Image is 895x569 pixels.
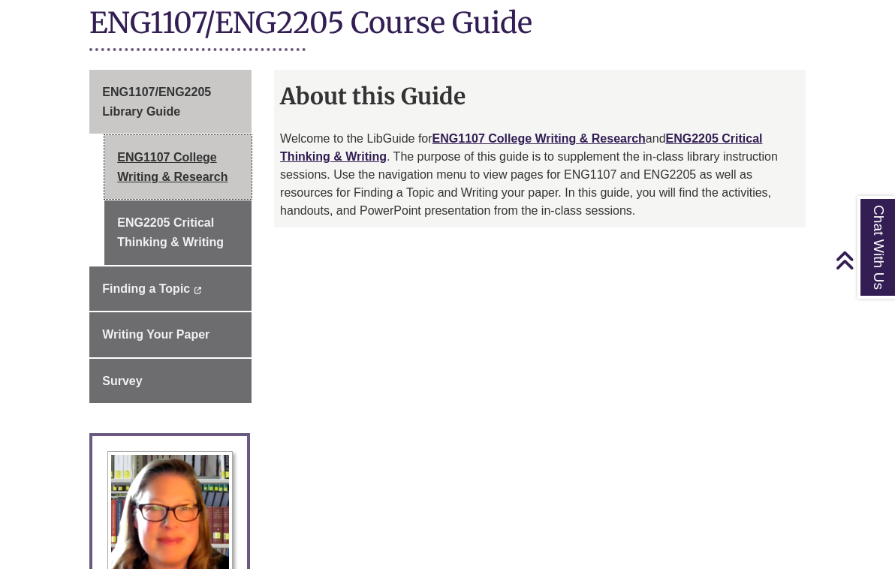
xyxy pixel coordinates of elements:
i: This link opens in a new window [194,287,202,294]
span: Writing Your Paper [102,328,209,341]
span: Finding a Topic [102,282,190,295]
h2: About this Guide [274,77,806,115]
p: Welcome to the LibGuide for and . The purpose of this guide is to supplement the in-class library... [280,130,800,220]
a: ENG1107/ENG2205 Library Guide [89,70,252,134]
h1: ENG1107/ENG2205 Course Guide [89,5,806,44]
span: ENG1107/ENG2205 Library Guide [102,86,211,118]
div: Guide Page Menu [89,70,252,403]
a: ENG1107 College Writing & Research [432,132,646,145]
a: Finding a Topic [89,266,252,312]
a: Back to Top [835,250,891,270]
a: ENG2205 Critical Thinking & Writing [104,200,252,264]
a: Writing Your Paper [89,312,252,357]
span: Survey [102,375,142,387]
a: Survey [89,359,252,404]
a: ENG1107 College Writing & Research [104,135,252,199]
